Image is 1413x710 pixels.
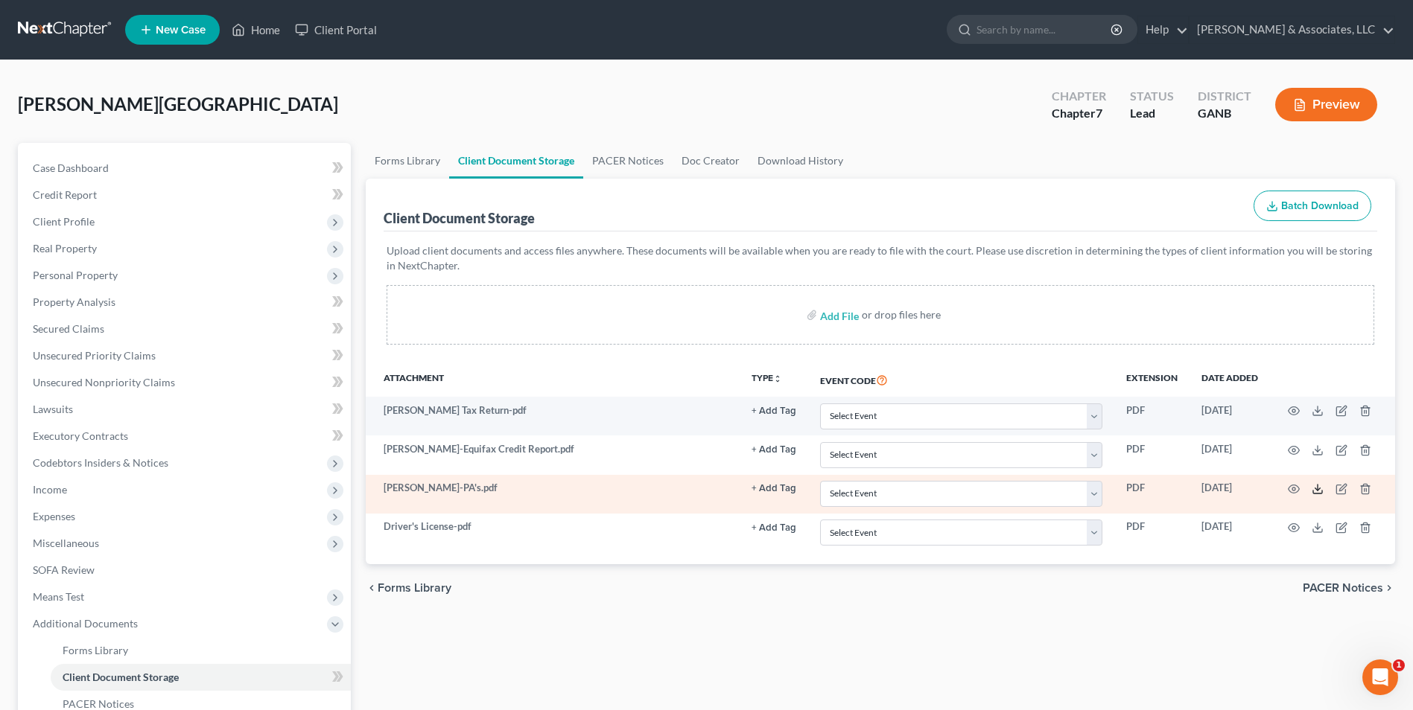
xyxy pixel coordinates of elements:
a: Property Analysis [21,289,351,316]
td: [PERSON_NAME]-Equifax Credit Report.pdf [366,435,739,474]
div: Client Document Storage [384,209,535,227]
span: Forms Library [378,582,451,594]
button: PACER Notices chevron_right [1303,582,1395,594]
td: [PERSON_NAME] Tax Return-pdf [366,397,739,435]
td: PDF [1114,397,1190,435]
a: + Add Tag [752,403,796,418]
a: + Add Tag [752,519,796,534]
a: Home [224,16,288,43]
a: Download History [749,143,852,179]
span: [PERSON_NAME][GEOGRAPHIC_DATA] [18,93,338,115]
td: [PERSON_NAME]-PA's.pdf [366,475,739,514]
span: SOFA Review [33,563,95,576]
span: Lawsuits [33,403,73,415]
th: Date added [1190,362,1270,397]
button: Batch Download [1254,191,1371,222]
span: Additional Documents [33,617,138,630]
div: Status [1130,88,1174,105]
th: Attachment [366,362,739,397]
i: chevron_left [366,582,378,594]
a: SOFA Review [21,557,351,583]
div: Chapter [1052,88,1106,105]
i: unfold_more [773,374,782,383]
span: Client Profile [33,215,95,228]
span: Income [33,483,67,496]
a: Executory Contracts [21,423,351,450]
a: Client Document Storage [51,664,351,691]
span: 1 [1393,659,1405,671]
td: PDF [1114,435,1190,474]
a: Client Document Storage [449,143,583,179]
a: Secured Claims [21,316,351,342]
p: Upload client documents and access files anywhere. These documents will be available when you are... [387,243,1374,273]
a: Lawsuits [21,396,351,423]
button: + Add Tag [752,523,796,533]
span: Client Document Storage [63,671,179,683]
span: PACER Notices [1303,582,1383,594]
a: + Add Tag [752,442,796,456]
button: TYPEunfold_more [752,374,782,383]
td: PDF [1114,514,1190,552]
button: chevron_left Forms Library [366,582,451,594]
span: 7 [1096,106,1102,120]
button: + Add Tag [752,445,796,455]
button: + Add Tag [752,484,796,493]
div: District [1198,88,1251,105]
button: + Add Tag [752,406,796,416]
a: Client Portal [288,16,384,43]
span: Executory Contracts [33,429,128,442]
th: Event Code [808,362,1114,397]
span: Codebtors Insiders & Notices [33,456,168,469]
a: Doc Creator [673,143,749,179]
span: Means Test [33,590,84,603]
span: Secured Claims [33,322,104,335]
a: Unsecured Nonpriority Claims [21,369,351,396]
span: New Case [156,25,206,36]
div: Lead [1130,105,1174,122]
span: Expenses [33,510,75,522]
span: Batch Download [1281,199,1359,212]
td: [DATE] [1190,475,1270,514]
span: Property Analysis [33,295,115,308]
a: PACER Notices [583,143,673,179]
a: Help [1138,16,1188,43]
div: or drop files here [862,307,941,322]
a: Forms Library [51,637,351,664]
span: Case Dashboard [33,161,109,174]
a: Case Dashboard [21,155,351,182]
span: Unsecured Priority Claims [33,349,156,362]
th: Extension [1114,362,1190,397]
td: Driver's License-pdf [366,514,739,552]
td: PDF [1114,475,1190,514]
span: Forms Library [63,644,128,656]
iframe: Intercom live chat [1362,659,1398,695]
td: [DATE] [1190,514,1270,552]
div: GANB [1198,105,1251,122]
a: Credit Report [21,182,351,208]
button: Preview [1275,88,1377,121]
span: PACER Notices [63,697,134,710]
a: + Add Tag [752,481,796,495]
span: Miscellaneous [33,537,99,549]
a: Unsecured Priority Claims [21,342,351,369]
td: [DATE] [1190,435,1270,474]
span: Real Property [33,242,97,255]
i: chevron_right [1383,582,1395,594]
input: Search by name... [977,16,1113,43]
span: Personal Property [33,269,118,281]
div: Chapter [1052,105,1106,122]
a: [PERSON_NAME] & Associates, LLC [1190,16,1394,43]
span: Credit Report [33,188,97,201]
a: Forms Library [366,143,449,179]
span: Unsecured Nonpriority Claims [33,376,175,388]
td: [DATE] [1190,397,1270,435]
